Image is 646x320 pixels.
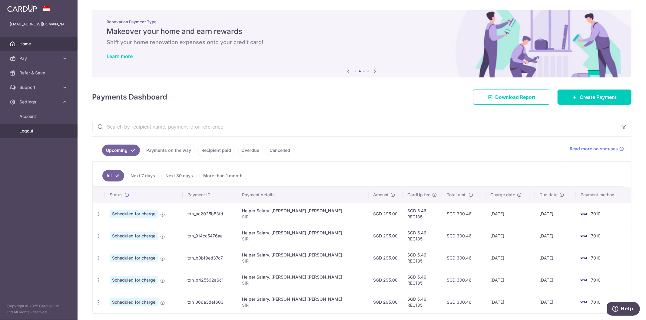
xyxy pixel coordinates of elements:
[92,117,617,136] input: Search by recipient name, payment id or reference
[607,302,640,317] iframe: Opens a widget where you can find more information
[442,291,485,313] td: SGD 300.46
[10,21,68,27] p: [EMAIL_ADDRESS][DOMAIN_NAME]
[19,55,59,61] span: Pay
[19,70,59,76] span: Refer & Save
[242,258,364,264] p: SIR
[535,291,576,313] td: [DATE]
[19,41,59,47] span: Home
[442,247,485,269] td: SGD 300.46
[495,93,535,101] span: Download Report
[110,210,158,218] span: Scheduled for charge
[403,203,442,225] td: SGD 5.46 REC185
[242,236,364,242] p: SIR
[369,247,403,269] td: SGD 295.00
[403,247,442,269] td: SGD 5.46 REC185
[535,247,576,269] td: [DATE]
[473,90,550,105] a: Download Report
[576,187,631,203] th: Payment method
[110,298,158,306] span: Scheduled for charge
[558,90,631,105] a: Create Payment
[161,170,197,181] a: Next 30 days
[570,146,624,152] a: Read more on statuses
[242,302,364,308] p: SIR
[107,53,133,59] a: Learn more
[447,192,467,198] span: Total amt.
[110,276,158,284] span: Scheduled for charge
[578,254,590,262] img: Bank Card
[578,232,590,240] img: Bank Card
[183,225,237,247] td: txn_914cc5476aa
[373,192,389,198] span: Amount
[442,269,485,291] td: SGD 300.46
[110,254,158,262] span: Scheduled for charge
[102,145,140,156] a: Upcoming
[591,233,601,238] span: 7010
[591,255,601,260] span: 7010
[237,145,263,156] a: Overdue
[242,230,364,236] div: Helper Salary. [PERSON_NAME] [PERSON_NAME]
[442,225,485,247] td: SGD 300.46
[591,277,601,282] span: 7010
[485,247,535,269] td: [DATE]
[102,170,124,181] a: All
[369,269,403,291] td: SGD 295.00
[580,93,617,101] span: Create Payment
[107,19,617,24] p: Renovation Payment Type
[403,225,442,247] td: SGD 5.46 REC185
[403,269,442,291] td: SGD 5.46 REC185
[591,299,601,305] span: 7010
[578,210,590,217] img: Bank Card
[485,269,535,291] td: [DATE]
[110,232,158,240] span: Scheduled for charge
[197,145,235,156] a: Recipient paid
[183,291,237,313] td: txn_066a3def603
[408,192,431,198] span: CardUp fee
[242,280,364,286] p: SIR
[183,187,237,203] th: Payment ID
[242,252,364,258] div: Helper Salary. [PERSON_NAME] [PERSON_NAME]
[442,203,485,225] td: SGD 300.46
[92,10,631,77] img: Renovation banner
[142,145,195,156] a: Payments on the way
[110,192,123,198] span: Status
[242,208,364,214] div: Helper Salary. [PERSON_NAME] [PERSON_NAME]
[485,203,535,225] td: [DATE]
[183,247,237,269] td: txn_b0bf9ed37c7
[242,296,364,302] div: Helper Salary. [PERSON_NAME] [PERSON_NAME]
[535,225,576,247] td: [DATE]
[92,92,167,103] h4: Payments Dashboard
[490,192,515,198] span: Charge date
[266,145,294,156] a: Cancelled
[485,225,535,247] td: [DATE]
[591,211,601,216] span: 7010
[242,214,364,220] p: SIR
[127,170,159,181] a: Next 7 days
[242,274,364,280] div: Helper Salary. [PERSON_NAME] [PERSON_NAME]
[535,203,576,225] td: [DATE]
[183,269,237,291] td: txn_b425502a6c1
[183,203,237,225] td: txn_ac2025b53fd
[19,113,59,119] span: Account
[403,291,442,313] td: SGD 5.46 REC185
[19,84,59,90] span: Support
[19,128,59,134] span: Logout
[7,5,37,12] img: CardUp
[369,291,403,313] td: SGD 295.00
[485,291,535,313] td: [DATE]
[535,269,576,291] td: [DATE]
[19,99,59,105] span: Settings
[369,225,403,247] td: SGD 295.00
[199,170,247,181] a: More than 1 month
[237,187,369,203] th: Payment details
[570,146,618,152] span: Read more on statuses
[578,299,590,306] img: Bank Card
[539,192,558,198] span: Due date
[107,39,617,46] h6: Shift your home renovation expenses onto your credit card!
[107,27,617,36] h5: Makeover your home and earn rewards
[369,203,403,225] td: SGD 295.00
[578,276,590,284] img: Bank Card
